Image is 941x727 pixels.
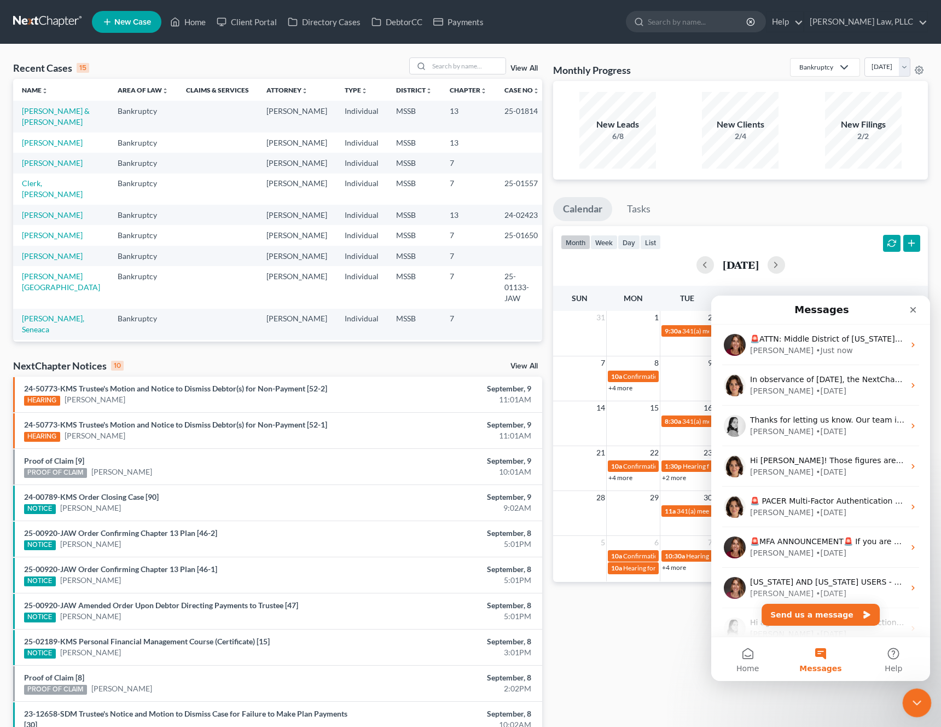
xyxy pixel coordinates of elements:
[73,342,146,385] button: Messages
[553,197,612,221] a: Calendar
[441,205,496,225] td: 13
[258,340,336,360] td: [PERSON_NAME]
[111,361,124,371] div: 10
[361,88,368,94] i: unfold_more
[13,359,124,372] div: NextChapter Notices
[369,455,531,466] div: September, 9
[496,340,548,360] td: 25-01380
[258,205,336,225] td: [PERSON_NAME]
[24,432,60,442] div: HEARING
[13,79,34,101] img: Profile image for Emma
[496,101,548,132] td: 25-01814
[109,132,177,153] td: Bankruptcy
[369,394,531,405] div: 11:01AM
[114,18,151,26] span: New Case
[60,575,121,586] a: [PERSON_NAME]
[24,673,84,682] a: Proof of Claim [8]
[22,314,84,334] a: [PERSON_NAME], Seneaca
[561,235,590,250] button: month
[22,86,48,94] a: Nameunfold_more
[611,462,622,470] span: 10a
[258,132,336,153] td: [PERSON_NAME]
[22,251,83,261] a: [PERSON_NAME]
[24,649,56,659] div: NOTICE
[109,309,177,340] td: Bankruptcy
[266,86,308,94] a: Attorneyunfold_more
[39,322,413,331] span: Hi again! Here are a list of transactions for your firm's USIO account for the dates of 6/10 to 6...
[611,372,622,380] span: 10a
[258,101,336,132] td: [PERSON_NAME]
[39,160,536,169] span: Hi [PERSON_NAME]! Those figures are reporting as negative because of the special exception you ha...
[426,88,432,94] i: unfold_more
[600,356,606,370] span: 7
[104,130,135,142] div: • [DATE]
[480,88,487,94] i: unfold_more
[649,446,660,459] span: 22
[766,12,803,32] a: Help
[804,12,927,32] a: [PERSON_NAME] Law, PLLC
[24,492,159,501] a: 24-00789-KMS Order Closing Case [90]
[533,88,539,94] i: unfold_more
[595,491,606,504] span: 28
[39,90,102,101] div: [PERSON_NAME]
[162,88,169,94] i: unfold_more
[686,552,771,560] span: Hearing for [PERSON_NAME]
[894,293,908,303] span: Sat
[842,293,853,303] span: Fri
[653,356,660,370] span: 8
[60,503,121,513] a: [PERSON_NAME]
[24,540,56,550] div: NOTICE
[387,205,441,225] td: MSSB
[441,153,496,173] td: 7
[258,225,336,245] td: [PERSON_NAME]
[429,58,506,74] input: Search by name...
[24,613,56,622] div: NOTICE
[903,689,932,718] iframe: Intercom live chat
[22,230,83,240] a: [PERSON_NAME]
[177,79,258,101] th: Claims & Services
[369,539,531,550] div: 5:01PM
[369,600,531,611] div: September, 8
[702,446,713,459] span: 23
[24,601,298,610] a: 25-00920-JAW Amended Order Upon Debtor Directing Payments to Trustee [47]
[702,118,779,131] div: New Clients
[39,292,102,304] div: [PERSON_NAME]
[366,12,428,32] a: DebtorCC
[336,205,387,225] td: Individual
[65,430,125,441] a: [PERSON_NAME]
[13,322,34,344] img: Profile image for Lindsey
[496,266,548,308] td: 25-01133-JAW
[387,340,441,360] td: MSSB
[662,474,686,482] a: +2 more
[707,356,713,370] span: 9
[369,564,531,575] div: September, 8
[165,12,211,32] a: Home
[677,507,782,515] span: 341(a) meeting for [PERSON_NAME]
[24,504,56,514] div: NOTICE
[653,311,660,324] span: 1
[825,131,902,142] div: 2/2
[104,171,135,182] div: • [DATE]
[369,708,531,719] div: September, 8
[104,292,135,304] div: • [DATE]
[13,160,34,182] img: Profile image for Emma
[50,308,169,330] button: Send us a message
[595,401,606,414] span: 14
[258,174,336,205] td: [PERSON_NAME]
[39,333,102,344] div: [PERSON_NAME]
[680,293,694,303] span: Tue
[369,683,531,694] div: 2:02PM
[702,131,779,142] div: 2/4
[799,62,833,72] div: Bankruptcy
[369,503,531,513] div: 9:02AM
[387,246,441,266] td: MSSB
[91,683,152,694] a: [PERSON_NAME]
[825,118,902,131] div: New Filings
[441,225,496,245] td: 7
[369,672,531,683] div: September, 8
[104,90,135,101] div: • [DATE]
[13,61,89,74] div: Recent Cases
[345,86,368,94] a: Typeunfold_more
[22,210,83,220] a: [PERSON_NAME]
